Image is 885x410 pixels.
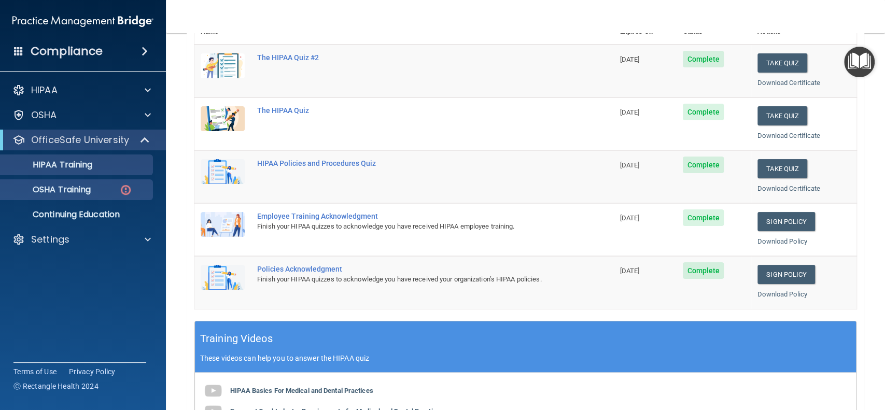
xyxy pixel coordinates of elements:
[13,381,99,391] span: Ⓒ Rectangle Health 2024
[31,134,129,146] p: OfficeSafe University
[13,366,57,377] a: Terms of Use
[12,109,151,121] a: OSHA
[12,233,151,246] a: Settings
[757,237,807,245] a: Download Policy
[757,53,807,73] button: Take Quiz
[200,330,273,348] h5: Training Videos
[12,134,150,146] a: OfficeSafe University
[31,109,57,121] p: OSHA
[203,380,223,401] img: gray_youtube_icon.38fcd6cc.png
[31,84,58,96] p: HIPAA
[757,212,815,231] a: Sign Policy
[683,157,724,173] span: Complete
[757,106,807,125] button: Take Quiz
[257,265,562,273] div: Policies Acknowledgment
[757,132,820,139] a: Download Certificate
[257,53,562,62] div: The HIPAA Quiz #2
[12,84,151,96] a: HIPAA
[12,11,153,32] img: PMB logo
[69,366,116,377] a: Privacy Policy
[620,267,640,275] span: [DATE]
[683,104,724,120] span: Complete
[31,44,103,59] h4: Compliance
[757,290,807,298] a: Download Policy
[683,209,724,226] span: Complete
[757,265,815,284] a: Sign Policy
[257,220,562,233] div: Finish your HIPAA quizzes to acknowledge you have received HIPAA employee training.
[257,212,562,220] div: Employee Training Acknowledgment
[620,161,640,169] span: [DATE]
[31,233,69,246] p: Settings
[7,209,148,220] p: Continuing Education
[620,55,640,63] span: [DATE]
[257,273,562,286] div: Finish your HIPAA quizzes to acknowledge you have received your organization’s HIPAA policies.
[757,185,820,192] a: Download Certificate
[683,262,724,279] span: Complete
[620,214,640,222] span: [DATE]
[757,79,820,87] a: Download Certificate
[119,183,132,196] img: danger-circle.6113f641.png
[230,386,373,394] b: HIPAA Basics For Medical and Dental Practices
[620,108,640,116] span: [DATE]
[844,47,875,77] button: Open Resource Center
[257,159,562,167] div: HIPAA Policies and Procedures Quiz
[7,160,92,170] p: HIPAA Training
[257,106,562,115] div: The HIPAA Quiz
[7,185,91,195] p: OSHA Training
[757,159,807,178] button: Take Quiz
[683,51,724,67] span: Complete
[200,354,851,362] p: These videos can help you to answer the HIPAA quiz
